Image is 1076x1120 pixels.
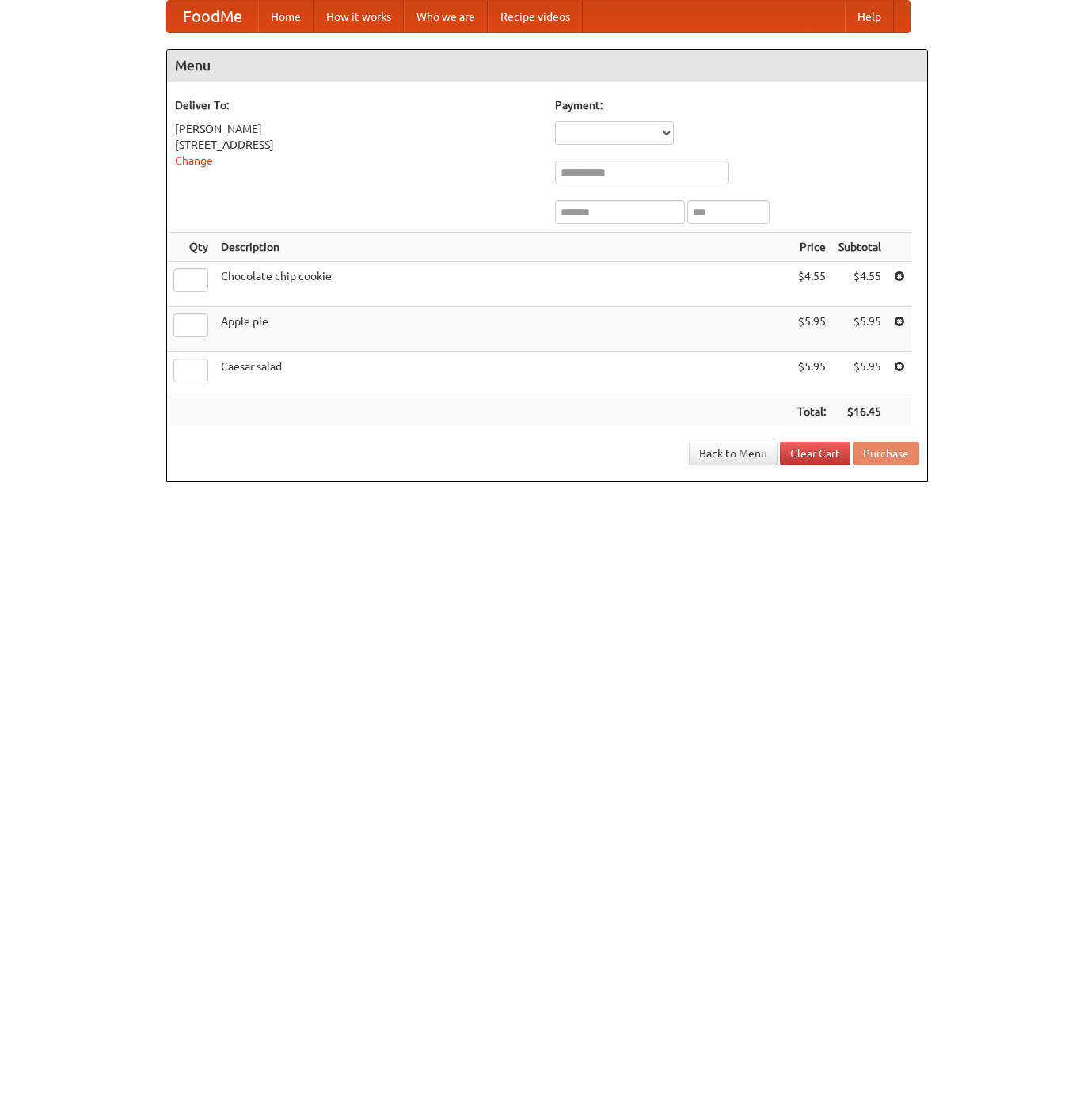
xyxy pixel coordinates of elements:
[314,1,404,32] a: How it works
[175,97,539,113] h5: Deliver To:
[791,352,832,397] td: $5.95
[215,307,791,352] td: Apple pie
[832,233,888,262] th: Subtotal
[845,1,894,32] a: Help
[853,442,919,465] button: Purchase
[832,352,888,397] td: $5.95
[791,397,832,427] th: Total:
[215,352,791,397] td: Caesar salad
[258,1,314,32] a: Home
[404,1,488,32] a: Who we are
[832,307,888,352] td: $5.95
[791,262,832,307] td: $4.55
[215,262,791,307] td: Chocolate chip cookie
[175,137,539,153] div: [STREET_ADDRESS]
[215,233,791,262] th: Description
[780,442,850,465] a: Clear Cart
[167,1,258,32] a: FoodMe
[791,233,832,262] th: Price
[167,50,927,82] h4: Menu
[555,97,919,113] h5: Payment:
[167,233,215,262] th: Qty
[175,154,213,167] a: Change
[791,307,832,352] td: $5.95
[832,262,888,307] td: $4.55
[175,121,539,137] div: [PERSON_NAME]
[689,442,778,465] a: Back to Menu
[832,397,888,427] th: $16.45
[488,1,583,32] a: Recipe videos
